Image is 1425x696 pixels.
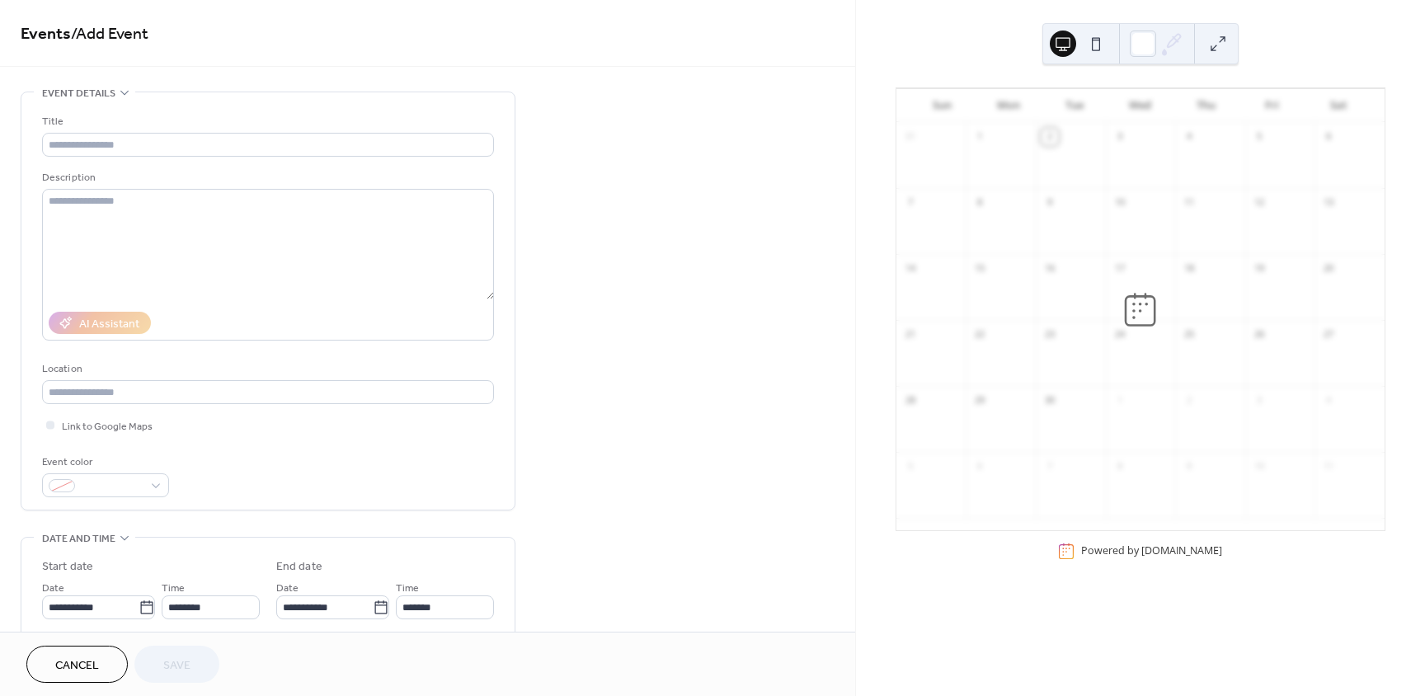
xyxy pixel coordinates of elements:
span: Event details [42,85,115,102]
div: 5 [901,458,919,476]
div: Event color [42,454,166,471]
div: 6 [971,458,989,476]
div: 23 [1041,326,1059,344]
span: / Add Event [71,18,148,50]
div: 15 [971,260,989,278]
span: Date [42,580,64,597]
div: 17 [1111,260,1129,278]
div: 31 [901,128,919,146]
div: Start date [42,558,93,576]
div: 5 [1250,128,1268,146]
div: 11 [1180,194,1198,212]
div: 11 [1319,458,1338,476]
div: 1 [971,128,989,146]
span: Date and time [42,530,115,548]
div: 20 [1319,260,1338,278]
div: 26 [1250,326,1268,344]
a: Events [21,18,71,50]
div: Description [42,169,491,186]
div: 1 [1111,392,1129,410]
div: 14 [901,260,919,278]
div: 21 [901,326,919,344]
div: 19 [1250,260,1268,278]
div: Sat [1305,89,1371,122]
div: 10 [1250,458,1268,476]
button: Cancel [26,646,128,683]
div: 6 [1319,128,1338,146]
div: 24 [1111,326,1129,344]
div: Powered by [1081,543,1222,557]
div: 8 [971,194,989,212]
span: Link to Google Maps [62,418,153,435]
div: 13 [1319,194,1338,212]
div: 28 [901,392,919,410]
div: 25 [1180,326,1198,344]
div: 12 [1250,194,1268,212]
div: 9 [1041,194,1059,212]
span: Time [396,580,419,597]
div: 16 [1041,260,1059,278]
div: 8 [1111,458,1129,476]
div: 7 [1041,458,1059,476]
span: Time [162,580,185,597]
div: 30 [1041,392,1059,410]
div: 22 [971,326,989,344]
div: Fri [1239,89,1305,122]
div: 3 [1111,128,1129,146]
span: Date [276,580,299,597]
div: 29 [971,392,989,410]
div: Thu [1173,89,1239,122]
div: Location [42,360,491,378]
div: End date [276,558,322,576]
div: Tue [1042,89,1108,122]
div: 4 [1319,392,1338,410]
div: 10 [1111,194,1129,212]
div: 3 [1250,392,1268,410]
div: Sun [910,89,976,122]
div: 27 [1319,326,1338,344]
div: 2 [1041,128,1059,146]
div: 18 [1180,260,1198,278]
a: [DOMAIN_NAME] [1141,543,1222,557]
div: 7 [901,194,919,212]
div: 9 [1180,458,1198,476]
div: 4 [1180,128,1198,146]
div: Title [42,113,491,130]
div: 2 [1180,392,1198,410]
div: Wed [1108,89,1173,122]
span: Cancel [55,657,99,675]
div: Mon [976,89,1042,122]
